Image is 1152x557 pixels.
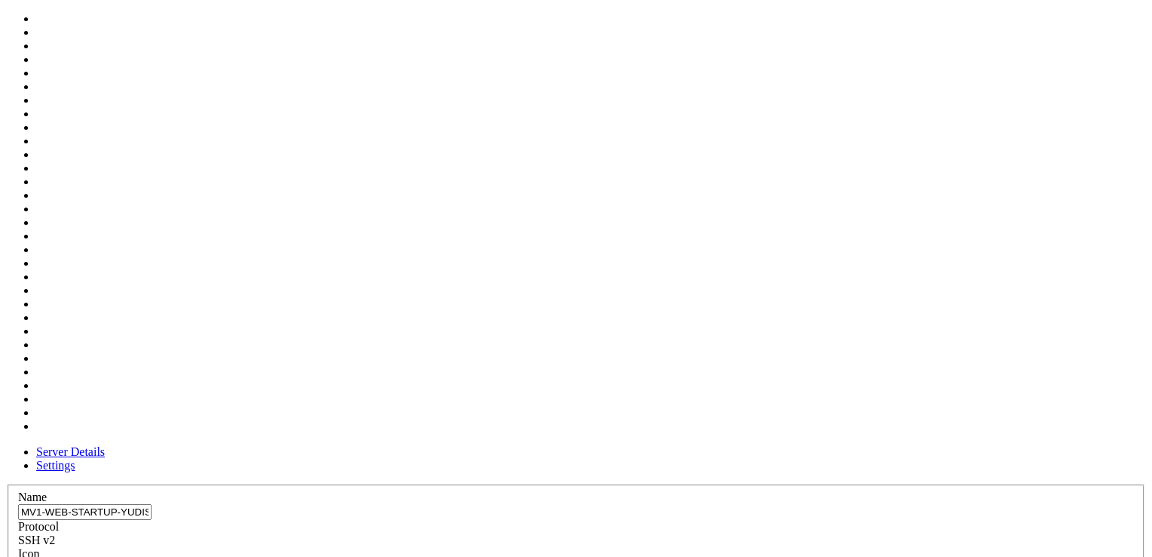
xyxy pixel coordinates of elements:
[18,520,59,533] label: Protocol
[18,534,1134,547] div: SSH v2
[18,534,55,546] span: SSH v2
[36,459,75,472] a: Settings
[18,491,47,503] label: Name
[36,445,105,458] a: Server Details
[18,504,152,520] input: Server Name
